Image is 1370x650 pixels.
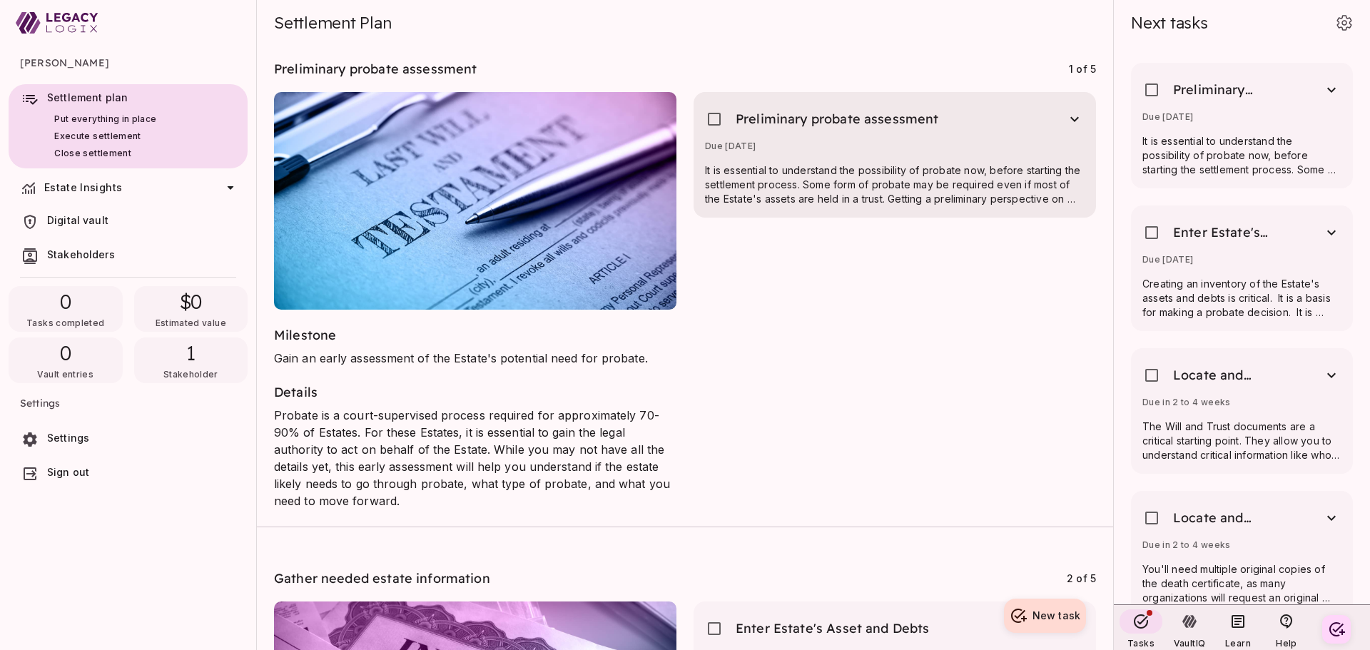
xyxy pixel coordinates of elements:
span: 2 of 5 [1067,572,1096,584]
div: Preliminary probate assessmentDue [DATE]It is essential to understand the possibility of probate ... [694,92,1096,218]
a: Settlement planPut everything in placeExecute settlementClose settlement [9,84,248,168]
div: Locate and upload the deceased’s death certificateDue in 2 to 4 weeksYou'll need multiple origina... [1131,491,1353,616]
span: Close settlement [54,148,131,158]
a: Sign out [9,459,248,489]
span: Sign out [47,466,89,478]
div: Locate and upload the Estate's legal documentsDue in 2 to 4 weeksThe Will and Trust documents are... [1131,348,1353,474]
div: Enter Estate's Asset and DebtsDue [DATE]Creating an inventory of the Estate's assets and debts is... [1131,205,1353,331]
p: It is essential to understand the possibility of probate now, before starting the settlement proc... [1142,134,1341,177]
span: Enter Estate's Asset and Debts [736,620,930,637]
a: Digital vault [9,207,248,237]
span: Details [274,384,318,400]
span: Vault entries [37,369,93,380]
span: Settings [20,386,236,420]
span: Due [DATE] [1142,254,1194,265]
span: Stakeholders [47,248,115,260]
span: VaultIQ [1174,638,1205,649]
span: Due in 2 to 4 weeks [1142,539,1231,550]
span: Milestone [274,327,336,343]
span: Enter Estate's Asset and Debts [1173,224,1279,241]
span: Tasks completed [26,318,104,328]
span: Put everything in place [54,113,156,124]
span: Locate and upload the deceased’s death certificate [1173,509,1279,527]
span: 1 [186,340,196,366]
img: settlement-plan [274,92,676,310]
span: Digital vault [47,214,108,226]
span: [PERSON_NAME] [20,46,236,80]
span: Estimated value [156,318,226,328]
span: 0 [60,340,71,366]
div: 0Vault entries [9,337,123,383]
span: Preliminary probate assessment [1173,81,1279,98]
div: 1Stakeholder [134,337,248,383]
span: Execute settlement [54,131,141,141]
span: 1 of 5 [1069,63,1096,75]
div: $0Estimated value [134,286,248,332]
span: 0 [60,289,71,315]
span: Estate Insights [44,181,122,193]
p: The Will and Trust documents are a critical starting point. They allow you to understand critical... [1142,420,1341,462]
span: Settlement plan [47,91,128,103]
span: Probate is a court-supervised process required for approximately 70-90% of Estates. For these Est... [274,408,670,508]
span: New task [1032,609,1080,621]
span: Locate and upload the Estate's legal documents [1173,367,1279,384]
button: Create your first task [1322,615,1351,644]
div: Estate Insights [9,173,248,203]
a: Stakeholders [9,241,248,271]
p: It is essential to understand the possibility of probate now, before starting the settlement proc... [705,163,1085,206]
p: You'll need multiple original copies of the death certificate, as many organizations will request... [1142,562,1341,605]
span: Stakeholder [163,369,218,380]
span: Gather needed estate information [274,570,490,586]
span: Due [DATE] [705,141,756,151]
span: Learn [1225,638,1251,649]
span: Help [1276,638,1297,649]
a: Settings [9,425,248,455]
button: New task [1004,599,1086,633]
span: Next tasks [1131,13,1208,33]
span: Due in 2 to 4 weeks [1142,397,1231,407]
span: Tasks [1127,638,1155,649]
span: Settlement Plan [274,13,391,33]
span: Settings [47,432,89,444]
div: Preliminary probate assessmentDue [DATE]It is essential to understand the possibility of probate ... [1131,63,1353,188]
span: Gain an early assessment of the Estate's potential need for probate. [274,351,648,365]
span: Preliminary probate assessment [274,61,477,77]
span: Due [DATE] [1142,111,1194,122]
span: $0 [180,289,203,315]
p: Creating an inventory of the Estate's assets and debts is critical. It is a basis for making a pr... [1142,277,1341,320]
span: Preliminary probate assessment [736,111,939,128]
div: 0Tasks completed [9,286,123,332]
